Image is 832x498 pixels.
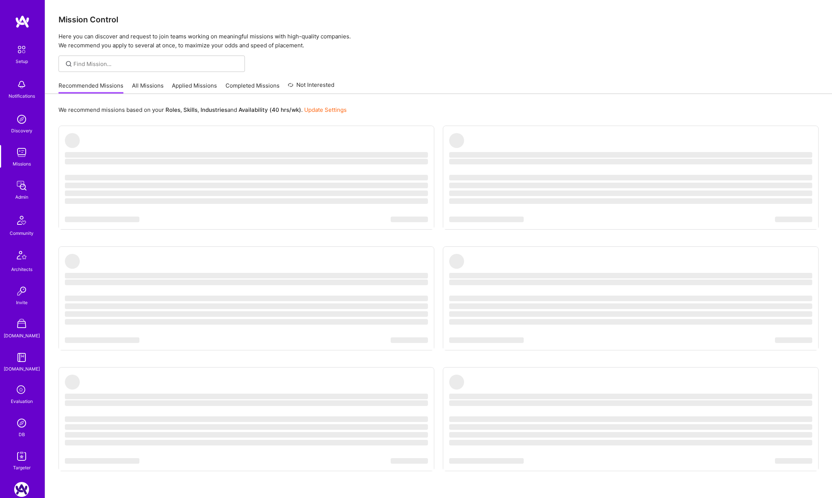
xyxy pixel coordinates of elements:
[14,178,29,193] img: admin teamwork
[11,265,32,273] div: Architects
[11,127,32,135] div: Discovery
[12,482,31,497] a: A.Team: Google Calendar Integration Testing
[14,145,29,160] img: teamwork
[4,365,40,373] div: [DOMAIN_NAME]
[15,383,29,397] i: icon SelectionTeam
[59,82,123,94] a: Recommended Missions
[13,160,31,168] div: Missions
[14,449,29,464] img: Skill Targeter
[14,350,29,365] img: guide book
[13,248,31,265] img: Architects
[14,284,29,299] img: Invite
[14,482,29,497] img: A.Team: Google Calendar Integration Testing
[14,416,29,431] img: Admin Search
[15,15,30,28] img: logo
[201,106,227,113] b: Industries
[172,82,217,94] a: Applied Missions
[16,57,28,65] div: Setup
[59,15,819,24] h3: Mission Control
[288,81,334,94] a: Not Interested
[13,211,31,229] img: Community
[304,106,347,113] a: Update Settings
[13,464,31,472] div: Targeter
[16,299,28,306] div: Invite
[166,106,180,113] b: Roles
[14,317,29,332] img: A Store
[19,431,25,438] div: DB
[14,112,29,127] img: discovery
[11,397,33,405] div: Evaluation
[59,106,347,114] p: We recommend missions based on your , , and .
[59,32,819,50] p: Here you can discover and request to join teams working on meaningful missions with high-quality ...
[14,42,29,57] img: setup
[239,106,301,113] b: Availability (40 hrs/wk)
[226,82,280,94] a: Completed Missions
[73,60,239,68] input: Find Mission...
[132,82,164,94] a: All Missions
[4,332,40,340] div: [DOMAIN_NAME]
[10,229,34,237] div: Community
[183,106,198,113] b: Skills
[64,60,73,68] i: icon SearchGrey
[14,77,29,92] img: bell
[9,92,35,100] div: Notifications
[15,193,28,201] div: Admin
